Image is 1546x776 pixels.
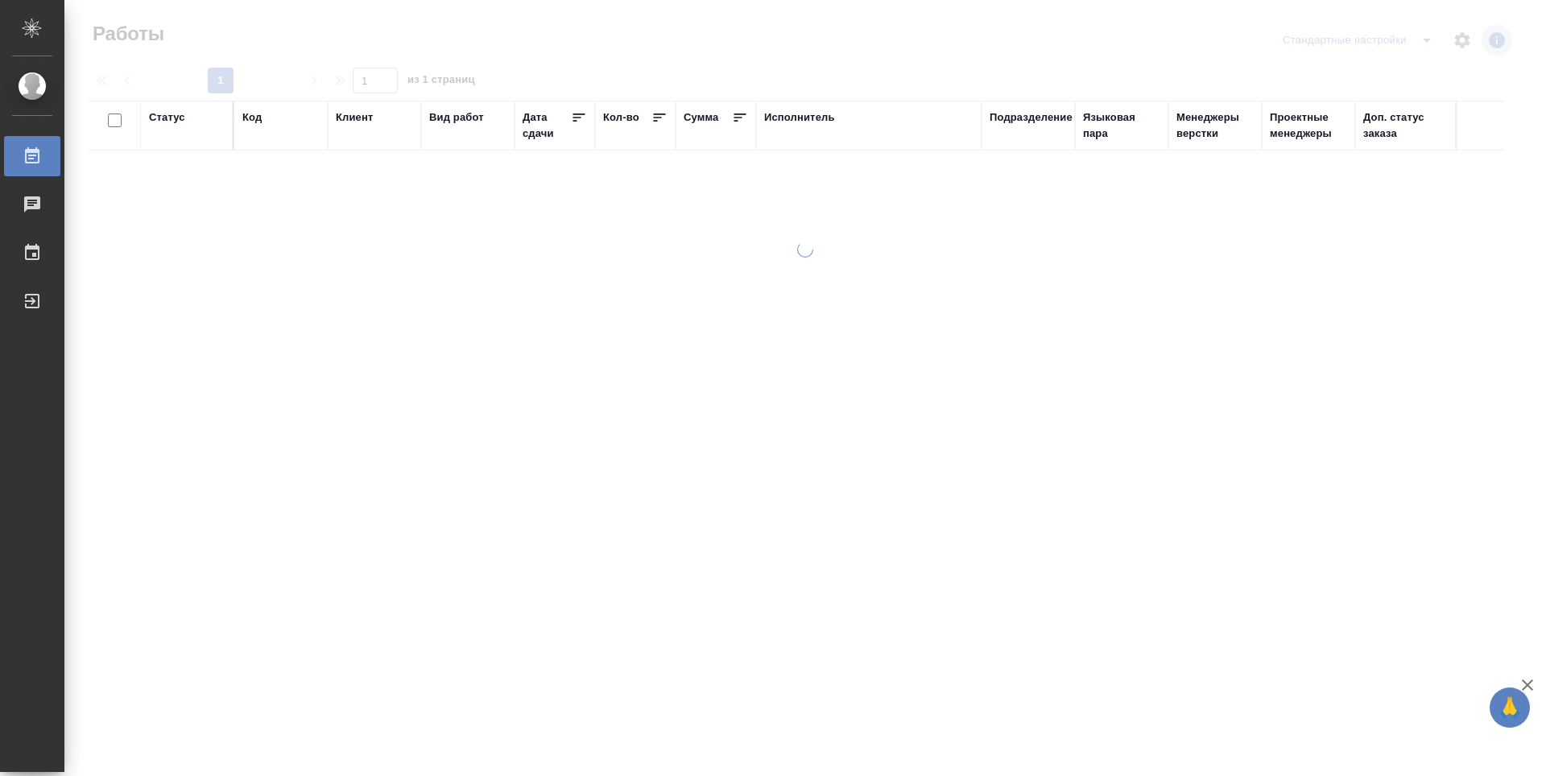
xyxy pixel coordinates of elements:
div: Клиент [336,109,373,126]
div: Исполнитель [764,109,835,126]
div: Кол-во [603,109,639,126]
div: Доп. статус заказа [1363,109,1448,142]
div: Сумма [684,109,718,126]
div: Подразделение [990,109,1073,126]
div: Менеджеры верстки [1176,109,1254,142]
div: Вид работ [429,109,484,126]
div: Статус [149,109,185,126]
button: 🙏 [1490,687,1530,728]
div: Код [242,109,262,126]
div: Языковая пара [1083,109,1160,142]
div: Проектные менеджеры [1270,109,1347,142]
div: Дата сдачи [523,109,571,142]
span: 🙏 [1496,691,1523,724]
